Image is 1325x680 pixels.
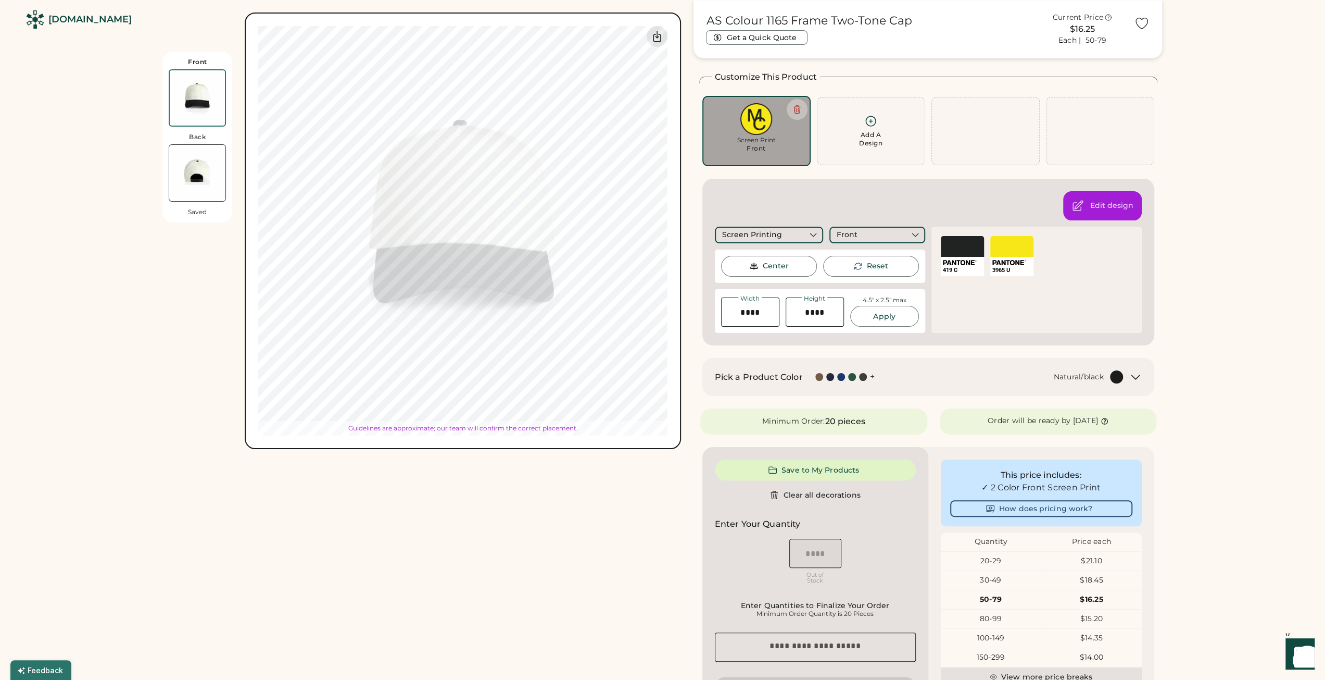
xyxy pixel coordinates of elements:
[943,266,982,274] div: 419 C
[715,371,803,384] h2: Pick a Product Color
[48,13,132,26] div: [DOMAIN_NAME]
[950,500,1132,517] button: How does pricing work?
[1276,633,1320,678] iframe: Front Chat
[1041,614,1142,624] div: $15.20
[710,136,803,144] div: Screen Print
[169,145,225,201] img: AS Colour 1165 Natural/black Back Thumbnail
[715,460,916,480] button: Save to My Products
[802,295,827,302] div: Height
[715,518,801,530] h2: Enter Your Quantity
[1072,416,1098,426] div: [DATE]
[188,58,207,66] div: Front
[715,485,916,505] button: Clear all decorations
[718,601,913,610] div: Enter Quantities to Finalize Your Order
[859,131,882,147] div: Add A Design
[1058,35,1106,46] div: Each | 50-79
[1053,372,1103,382] div: Natural/black
[647,26,667,47] div: Download Front Mockup
[706,14,912,28] h1: AS Colour 1165 Frame Two-Tone Cap
[747,144,766,153] div: Front
[941,633,1041,644] div: 100-149
[789,572,841,584] div: Out of Stock
[988,416,1071,426] div: Order will be ready by
[941,614,1041,624] div: 80-99
[1041,595,1142,605] div: $16.25
[941,595,1041,605] div: 50-79
[738,295,762,302] div: Width
[870,371,875,382] div: +
[710,103,803,135] img: MC-6-Circle Only-A-Full.png
[1041,537,1142,547] div: Price each
[950,481,1132,494] div: ✓ 2 Color Front Screen Print
[763,261,789,271] div: Center
[1041,633,1142,644] div: $14.35
[941,575,1041,586] div: 30-49
[722,230,782,240] div: Screen Printing
[943,260,977,265] img: Pantone Logo
[706,30,807,45] button: Get a Quick Quote
[941,537,1041,547] div: Quantity
[189,133,206,141] div: Back
[950,469,1132,481] div: This price includes:
[863,296,906,305] div: 4.5" x 2.5" max
[1041,652,1142,663] div: $14.00
[941,652,1041,663] div: 150-299
[837,230,857,240] div: Front
[787,99,807,120] button: Delete this decoration.
[1090,201,1133,211] div: Open the design editor to change colors, background, and decoration method.
[1037,23,1128,35] div: $16.25
[749,262,759,271] img: Center Image Icon
[170,70,225,126] img: AS Colour 1165 Natural/black Front Thumbnail
[1053,13,1103,23] div: Current Price
[762,416,825,427] div: Minimum Order:
[26,10,44,29] img: Rendered Logo - Screens
[992,266,1031,274] div: 3965 U
[718,610,913,618] div: Minimum Order Quantity is 20 Pieces
[867,261,888,271] div: This will reset the rotation of the selected element to 0°.
[188,208,207,216] div: Saved
[715,71,817,83] h2: Customize This Product
[258,421,667,436] div: Guidelines are approximate; our team will confirm the correct placement.
[825,415,865,428] div: 20 pieces
[992,260,1026,265] img: Pantone Logo
[1041,556,1142,566] div: $21.10
[1041,575,1142,586] div: $18.45
[941,556,1041,566] div: 20-29
[850,306,919,327] button: Apply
